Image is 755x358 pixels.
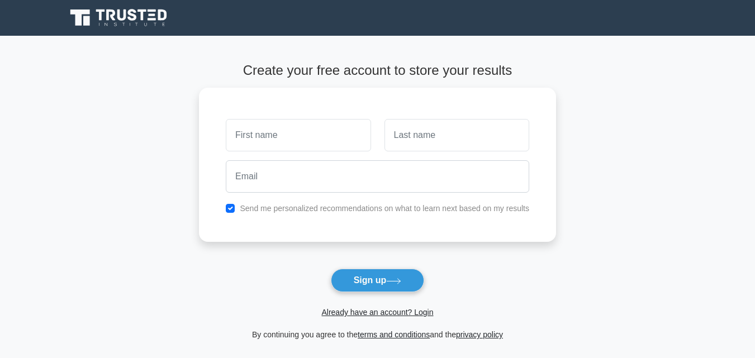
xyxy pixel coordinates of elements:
[192,328,563,341] div: By continuing you agree to the and the
[384,119,529,151] input: Last name
[358,330,430,339] a: terms and conditions
[331,269,425,292] button: Sign up
[240,204,529,213] label: Send me personalized recommendations on what to learn next based on my results
[456,330,503,339] a: privacy policy
[321,308,433,317] a: Already have an account? Login
[226,119,371,151] input: First name
[199,63,556,79] h4: Create your free account to store your results
[226,160,529,193] input: Email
